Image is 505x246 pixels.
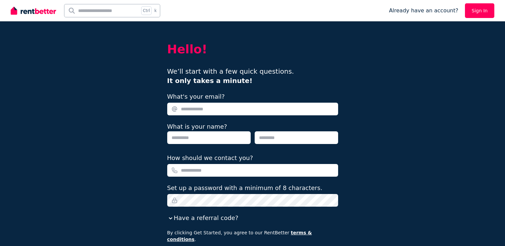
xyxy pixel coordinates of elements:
[167,92,225,101] label: What's your email?
[167,183,322,193] label: Set up a password with a minimum of 8 characters.
[167,123,227,130] label: What is your name?
[167,153,253,163] label: How should we contact you?
[389,7,458,15] span: Already have an account?
[154,8,157,13] span: k
[167,229,338,243] p: By clicking Get Started, you agree to our RentBetter .
[465,3,494,18] a: Sign In
[167,213,238,223] button: Have a referral code?
[167,67,294,85] span: We’ll start with a few quick questions.
[141,6,152,15] span: Ctrl
[167,77,253,85] b: It only takes a minute!
[167,43,338,56] h2: Hello!
[11,6,56,16] img: RentBetter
